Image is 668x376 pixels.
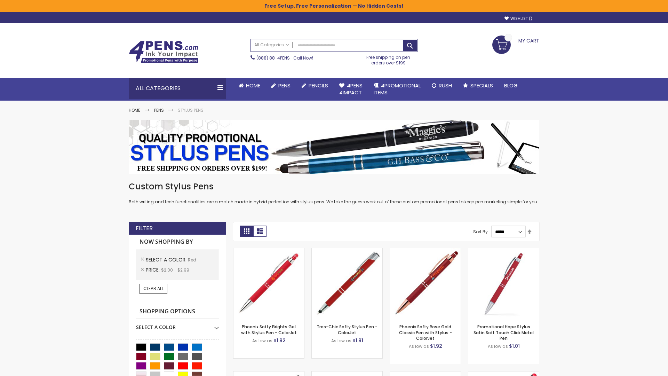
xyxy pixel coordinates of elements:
[390,248,461,319] img: Phoenix Softy Rose Gold Classic Pen with Stylus - ColorJet-Red
[136,304,219,319] strong: Shopping Options
[439,82,452,89] span: Rush
[352,337,363,344] span: $1.91
[504,16,532,21] a: Wishlist
[136,235,219,249] strong: Now Shopping by
[178,107,204,113] strong: Stylus Pens
[129,41,198,63] img: 4Pens Custom Pens and Promotional Products
[339,82,363,96] span: 4Pens 4impact
[273,337,286,344] span: $1.92
[430,343,442,350] span: $1.92
[470,82,493,89] span: Specials
[140,284,167,293] a: Clear All
[129,78,226,99] div: All Categories
[129,181,539,192] h1: Custom Stylus Pens
[468,248,539,319] img: Promotional Hope Stylus Satin Soft Touch Click Metal Pen-Red
[296,78,334,93] a: Pencils
[136,225,153,232] strong: Filter
[266,78,296,93] a: Pens
[317,324,377,335] a: Tres-Chic Softy Stylus Pen - ColorJet
[499,78,523,93] a: Blog
[233,248,304,254] a: Phoenix Softy Brights Gel with Stylus Pen - ColorJet-Red
[129,120,539,174] img: Stylus Pens
[473,229,488,235] label: Sort By
[509,343,520,350] span: $1.01
[504,82,518,89] span: Blog
[458,78,499,93] a: Specials
[251,39,293,51] a: All Categories
[374,82,421,96] span: 4PROMOTIONAL ITEMS
[136,319,219,331] div: Select A Color
[129,107,140,113] a: Home
[233,248,304,319] img: Phoenix Softy Brights Gel with Stylus Pen - ColorJet-Red
[390,248,461,254] a: Phoenix Softy Rose Gold Classic Pen with Stylus - ColorJet-Red
[488,343,508,349] span: As low as
[161,267,189,273] span: $2.00 - $2.99
[312,248,382,319] img: Tres-Chic Softy Stylus Pen - ColorJet-Red
[312,248,382,254] a: Tres-Chic Softy Stylus Pen - ColorJet-Red
[252,338,272,344] span: As low as
[240,226,253,237] strong: Grid
[256,55,290,61] a: (888) 88-4PENS
[254,42,289,48] span: All Categories
[309,82,328,89] span: Pencils
[331,338,351,344] span: As low as
[146,256,188,263] span: Select A Color
[359,52,418,66] div: Free shipping on pen orders over $199
[246,82,260,89] span: Home
[146,266,161,273] span: Price
[129,181,539,205] div: Both writing and tech functionalities are a match made in hybrid perfection with stylus pens. We ...
[334,78,368,101] a: 4Pens4impact
[233,78,266,93] a: Home
[368,78,426,101] a: 4PROMOTIONALITEMS
[278,82,291,89] span: Pens
[188,257,196,263] span: Red
[143,285,164,291] span: Clear All
[409,343,429,349] span: As low as
[468,248,539,254] a: Promotional Hope Stylus Satin Soft Touch Click Metal Pen-Red
[256,55,313,61] span: - Call Now!
[399,324,452,341] a: Phoenix Softy Rose Gold Classic Pen with Stylus - ColorJet
[154,107,164,113] a: Pens
[426,78,458,93] a: Rush
[474,324,534,341] a: Promotional Hope Stylus Satin Soft Touch Click Metal Pen
[241,324,297,335] a: Phoenix Softy Brights Gel with Stylus Pen - ColorJet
